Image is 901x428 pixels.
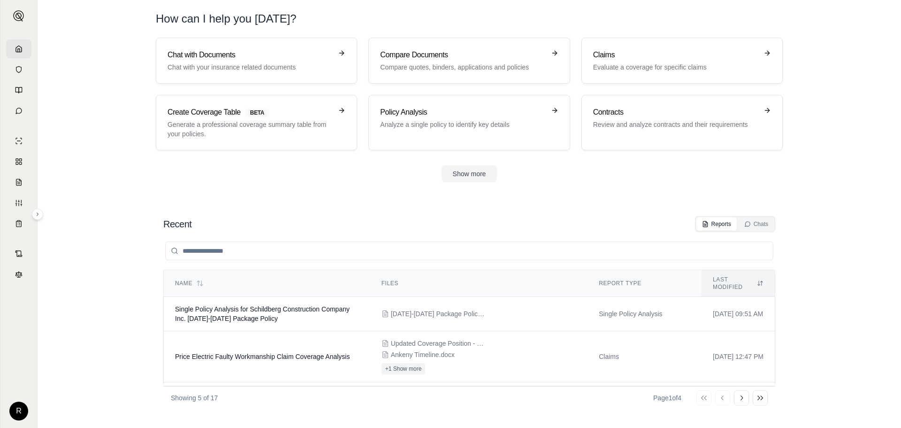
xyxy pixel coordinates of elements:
[9,7,28,25] button: Expand sidebar
[702,331,775,382] td: [DATE] 12:47 PM
[581,95,783,150] a: ContractsReview and analyze contracts and their requirements
[168,49,332,61] h3: Chat with Documents
[244,108,270,118] span: BETA
[6,173,31,192] a: Claim Coverage
[581,38,783,84] a: ClaimsEvaluate a coverage for specific claims
[156,11,783,26] h1: How can I help you [DATE]?
[696,218,737,231] button: Reports
[391,339,485,348] span: Updated Coverage Position - 38020 - Price Electric - Schneider Claim.pdf
[13,10,24,22] img: Expand sidebar
[588,297,702,331] td: Single Policy Analysis
[175,353,350,360] span: Price Electric Faulty Workmanship Claim Coverage Analysis
[6,194,31,212] a: Custom Report
[168,120,332,139] p: Generate a professional coverage summary table from your policies.
[391,350,455,359] span: Ankeny Timeline.docx
[380,49,545,61] h3: Compare Documents
[6,265,31,284] a: Legal Search Engine
[168,107,332,118] h3: Create Coverage Table
[442,165,497,182] button: Show more
[171,393,218,403] p: Showing 5 of 17
[702,297,775,331] td: [DATE] 09:51 AM
[588,331,702,382] td: Claims
[380,120,545,129] p: Analyze a single policy to identify key details
[653,393,681,403] div: Page 1 of 4
[6,214,31,233] a: Coverage Table
[9,402,28,420] div: R
[370,270,588,297] th: Files
[6,244,31,263] a: Contract Analysis
[163,218,191,231] h2: Recent
[593,49,758,61] h3: Claims
[593,107,758,118] h3: Contracts
[382,363,426,374] button: +1 Show more
[6,132,31,150] a: Single Policy
[593,62,758,72] p: Evaluate a coverage for specific claims
[32,209,43,220] button: Expand sidebar
[175,305,350,322] span: Single Policy Analysis for Schildberg Construction Company Inc. 2025-2026 Package Policy
[6,39,31,58] a: Home
[6,81,31,100] a: Prompt Library
[380,107,545,118] h3: Policy Analysis
[156,38,357,84] a: Chat with DocumentsChat with your insurance related documents
[380,62,545,72] p: Compare quotes, binders, applications and policies
[368,95,570,150] a: Policy AnalysisAnalyze a single policy to identify key details
[739,218,774,231] button: Chats
[156,95,357,150] a: Create Coverage TableBETAGenerate a professional coverage summary table from your policies.
[368,38,570,84] a: Compare DocumentsCompare quotes, binders, applications and policies
[175,280,359,287] div: Name
[744,220,768,228] div: Chats
[6,101,31,120] a: Chat
[593,120,758,129] p: Review and analyze contracts and their requirements
[713,276,764,291] div: Last modified
[168,62,332,72] p: Chat with your insurance related documents
[391,309,485,319] span: 2025-2026 Package Policy.pdf
[6,152,31,171] a: Policy Comparisons
[588,270,702,297] th: Report Type
[6,60,31,79] a: Documents Vault
[702,220,731,228] div: Reports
